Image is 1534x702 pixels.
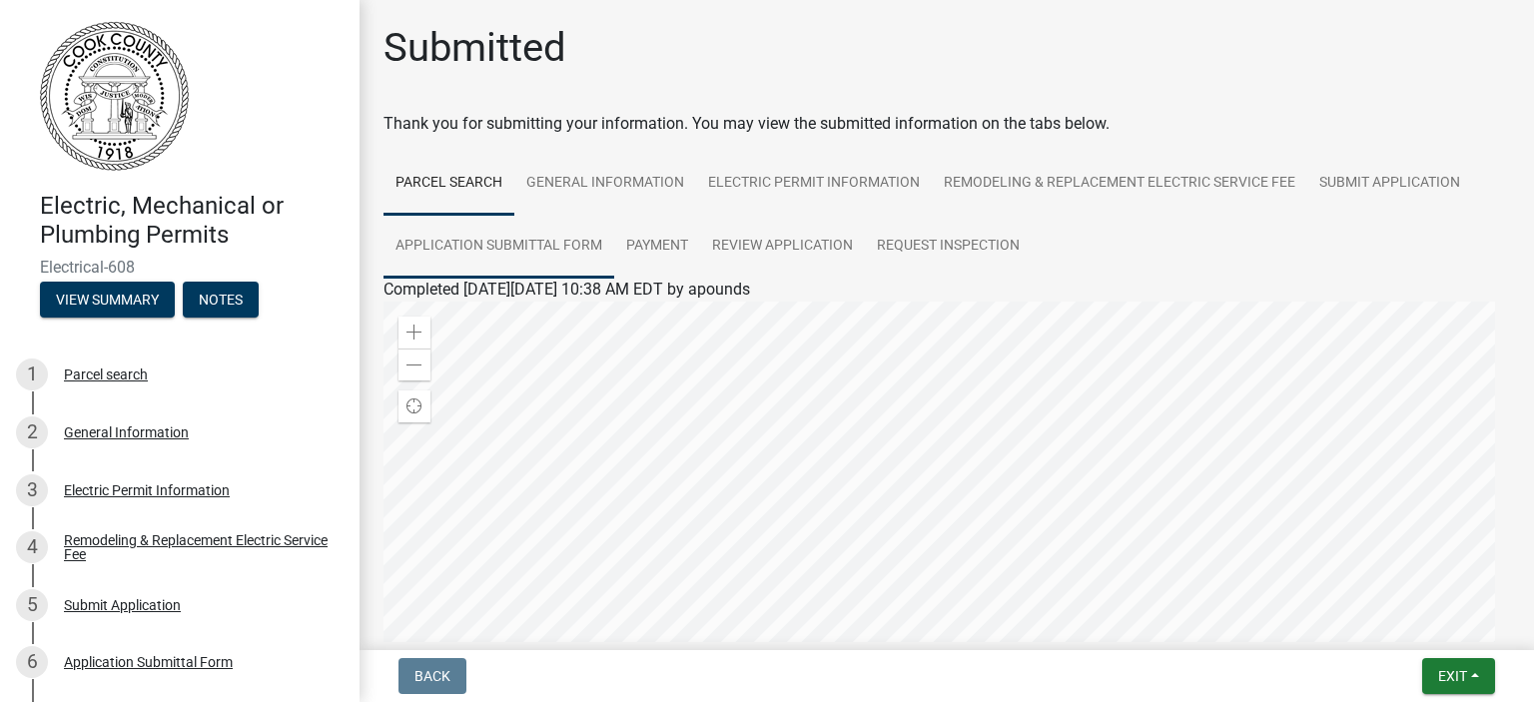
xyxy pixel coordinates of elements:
[398,390,430,422] div: Find my location
[865,215,1032,279] a: Request Inspection
[700,215,865,279] a: Review Application
[398,317,430,349] div: Zoom in
[16,416,48,448] div: 2
[40,293,175,309] wm-modal-confirm: Summary
[383,280,750,299] span: Completed [DATE][DATE] 10:38 AM EDT by apounds
[398,658,466,694] button: Back
[696,152,932,216] a: Electric Permit Information
[64,533,328,561] div: Remodeling & Replacement Electric Service Fee
[383,215,614,279] a: Application Submittal Form
[64,598,181,612] div: Submit Application
[64,425,189,439] div: General Information
[40,192,344,250] h4: Electric, Mechanical or Plumbing Permits
[932,152,1307,216] a: Remodeling & Replacement Electric Service Fee
[64,655,233,669] div: Application Submittal Form
[1307,152,1472,216] a: Submit Application
[16,358,48,390] div: 1
[16,474,48,506] div: 3
[183,282,259,318] button: Notes
[1438,668,1467,684] span: Exit
[64,367,148,381] div: Parcel search
[16,531,48,563] div: 4
[383,152,514,216] a: Parcel search
[614,215,700,279] a: Payment
[383,112,1510,136] div: Thank you for submitting your information. You may view the submitted information on the tabs below.
[40,258,320,277] span: Electrical-608
[16,646,48,678] div: 6
[16,589,48,621] div: 5
[1422,658,1495,694] button: Exit
[383,24,566,72] h1: Submitted
[398,349,430,380] div: Zoom out
[514,152,696,216] a: General Information
[40,21,189,171] img: Cook County, Georgia
[40,282,175,318] button: View Summary
[64,483,230,497] div: Electric Permit Information
[183,293,259,309] wm-modal-confirm: Notes
[414,668,450,684] span: Back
